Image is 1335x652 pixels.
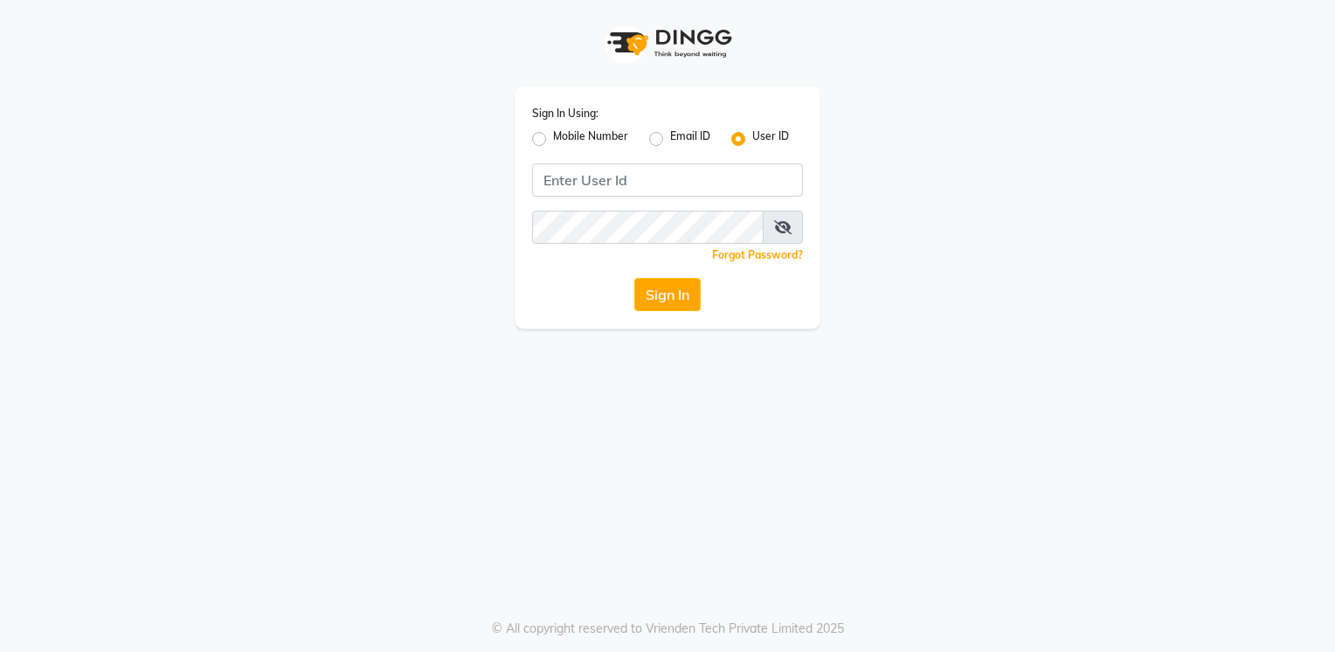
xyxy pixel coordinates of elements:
[752,128,789,149] label: User ID
[598,17,737,69] img: logo1.svg
[712,248,803,261] a: Forgot Password?
[670,128,710,149] label: Email ID
[634,278,701,311] button: Sign In
[532,106,598,121] label: Sign In Using:
[532,163,803,197] input: Username
[532,211,764,244] input: Username
[553,128,628,149] label: Mobile Number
